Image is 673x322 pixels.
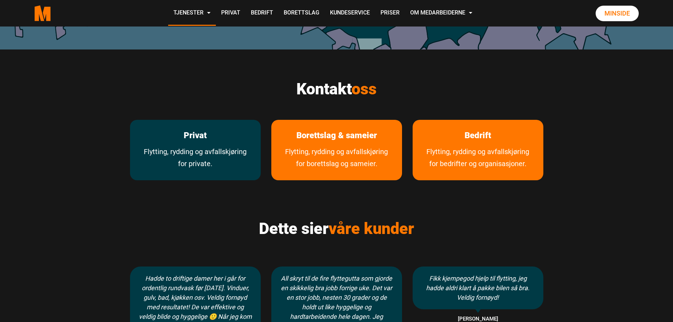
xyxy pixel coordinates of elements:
[405,1,478,26] a: Om Medarbeiderne
[271,146,402,180] a: Tjenester for borettslag og sameier
[168,1,216,26] a: Tjenester
[352,80,377,98] span: oss
[413,267,543,309] div: Fikk kjempegod hjelp til flytting, jeg hadde aldri klart å pakke bilen så bra. Veldig fornøyd!
[413,146,543,180] a: Tjenester vi tilbyr bedrifter og organisasjoner
[375,1,405,26] a: Priser
[286,120,388,151] a: Les mer om Borettslag & sameier
[130,219,543,238] h2: Dette sier
[325,1,375,26] a: Kundeservice
[130,80,543,99] h2: Kontakt
[216,1,246,26] a: Privat
[246,1,278,26] a: Bedrift
[130,146,261,180] a: Flytting, rydding og avfallskjøring for private.
[596,6,639,21] a: Minside
[329,219,414,238] span: våre kunder
[278,1,325,26] a: Borettslag
[173,120,217,151] a: les mer om Privat
[454,120,502,151] a: les mer om Bedrift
